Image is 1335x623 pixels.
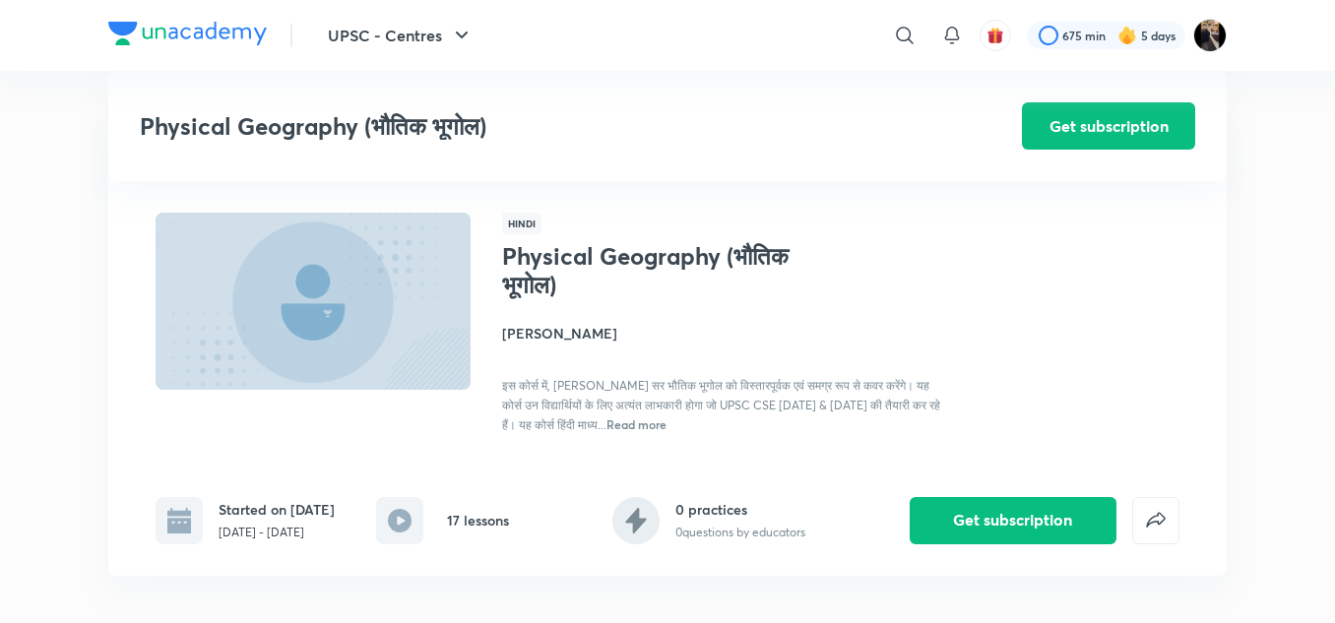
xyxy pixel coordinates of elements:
button: UPSC - Centres [316,16,485,55]
h3: Physical Geography (भौतिक भूगोल) [140,112,911,141]
a: Company Logo [108,22,267,50]
button: Get subscription [910,497,1116,544]
span: इस कोर्स में, [PERSON_NAME] सर भौतिक भूगोल को विस्तारपूर्वक एवं समग्र रूप से कवर करेंगे। यह कोर्स... [502,378,940,432]
img: amit tripathi [1193,19,1227,52]
h4: [PERSON_NAME] [502,323,943,343]
p: 0 questions by educators [675,524,805,541]
button: false [1132,497,1179,544]
img: Company Logo [108,22,267,45]
p: [DATE] - [DATE] [219,524,335,541]
img: streak [1117,26,1137,45]
img: Thumbnail [153,211,474,392]
h6: 17 lessons [447,510,509,530]
h6: 0 practices [675,499,805,520]
button: avatar [980,20,1011,51]
h1: Physical Geography (भौतिक भूगोल) [502,242,824,299]
button: Get subscription [1022,102,1195,150]
span: Hindi [502,213,541,234]
span: Read more [606,416,667,432]
h6: Started on [DATE] [219,499,335,520]
img: avatar [986,27,1004,44]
